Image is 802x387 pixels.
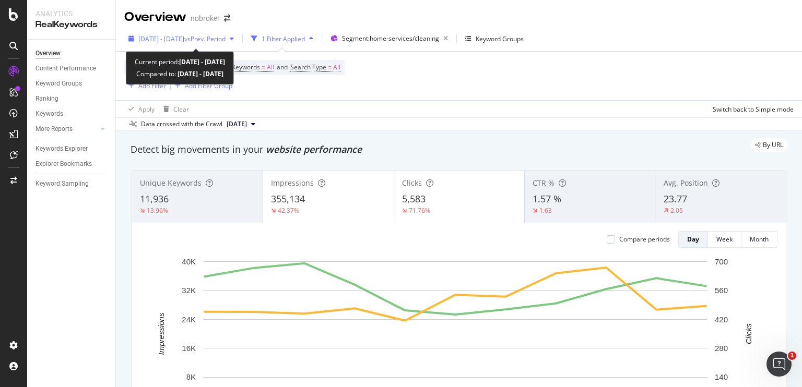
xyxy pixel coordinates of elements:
span: [DATE] - [DATE] [138,34,184,43]
div: Compare periods [619,235,670,244]
div: Current period: [135,56,225,68]
div: Ranking [36,93,58,104]
iframe: Intercom live chat [766,352,792,377]
span: 5,583 [402,192,426,205]
button: Week [708,231,741,248]
button: [DATE] [222,118,260,130]
button: Add Filter [124,79,166,92]
a: Keyword Groups [36,78,108,89]
b: [DATE] - [DATE] [176,69,223,78]
div: Overview [36,48,61,59]
div: 42.37% [278,206,299,215]
button: Apply [124,101,155,117]
div: Explorer Bookmarks [36,159,92,170]
text: Impressions [157,312,166,355]
div: Keyword Sampling [36,178,89,189]
span: = [328,63,332,71]
span: By URL [763,142,783,148]
div: 1 Filter Applied [262,34,305,43]
div: 1.63 [539,206,552,215]
span: vs Prev. Period [184,34,226,43]
span: 1.57 % [533,192,561,205]
div: Month [750,235,769,244]
text: 560 [715,286,728,295]
text: 8K [186,372,196,381]
button: 1 Filter Applied [247,30,317,47]
span: Impressions [271,178,314,188]
div: Keywords Explorer [36,143,88,154]
text: 280 [715,344,728,353]
b: [DATE] - [DATE] [179,57,225,66]
button: Switch back to Simple mode [709,101,794,117]
text: 140 [715,372,728,381]
div: 2.05 [670,206,683,215]
div: Content Performance [36,63,96,74]
div: Keyword Groups [476,34,524,43]
div: RealKeywords [36,19,107,31]
button: Month [741,231,777,248]
text: 420 [715,315,728,324]
text: Clicks [744,323,753,344]
text: 16K [182,344,196,353]
button: Day [678,231,708,248]
a: More Reports [36,124,98,135]
div: Day [687,235,699,244]
text: 32K [182,286,196,295]
a: Ranking [36,93,108,104]
a: Content Performance [36,63,108,74]
span: 355,134 [271,192,305,205]
text: 24K [182,315,196,324]
button: [DATE] - [DATE]vsPrev. Period [124,30,238,47]
span: CTR % [533,178,555,188]
div: More Reports [36,124,73,135]
span: 11,936 [140,192,169,205]
span: Avg. Position [664,178,708,188]
div: nobroker [191,13,220,23]
span: 2024 Oct. 7th [227,119,247,129]
a: Overview [36,48,108,59]
span: Keywords [232,63,260,71]
div: Analytics [36,8,107,19]
div: Week [716,235,733,244]
a: Explorer Bookmarks [36,159,108,170]
div: Switch back to Simple mode [713,105,794,114]
span: Search Type [290,63,326,71]
div: Apply [138,105,155,114]
button: Add Filter Group [171,79,232,92]
text: 40K [182,257,196,266]
span: All [333,60,340,75]
div: Add Filter Group [185,81,232,90]
span: Unique Keywords [140,178,202,188]
button: Clear [159,101,189,117]
a: Keyword Sampling [36,178,108,189]
span: All [267,60,274,75]
a: Keywords Explorer [36,143,108,154]
span: Clicks [402,178,422,188]
span: and [277,63,288,71]
div: Keyword Groups [36,78,82,89]
div: 71.76% [409,206,430,215]
button: Segment:home-services/cleaning [326,30,452,47]
div: Clear [173,105,189,114]
div: legacy label [751,138,787,152]
div: 13.96% [147,206,168,215]
div: Overview [124,8,186,26]
div: Data crossed with the Crawl [141,119,222,129]
text: 700 [715,257,728,266]
a: Keywords [36,108,108,119]
div: Add Filter [138,81,166,90]
span: 1 [788,352,796,360]
span: = [262,63,265,71]
div: arrow-right-arrow-left [224,15,230,22]
span: 23.77 [664,192,687,205]
button: Keyword Groups [461,30,528,47]
div: Compared to: [136,68,223,80]
div: Keywords [36,108,63,119]
span: Segment: home-services/cleaning [342,34,439,43]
